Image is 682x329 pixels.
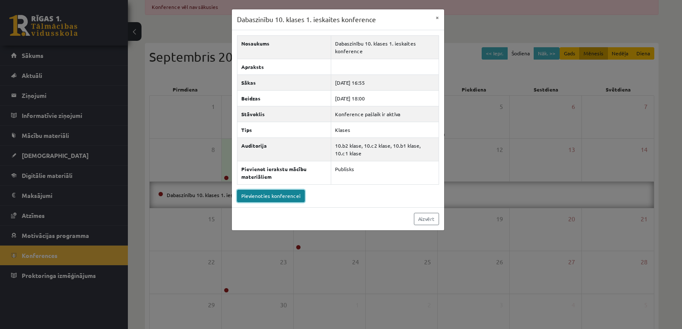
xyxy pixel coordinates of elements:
[331,90,439,106] td: [DATE] 18:00
[237,161,331,184] th: Pievienot ierakstu mācību materiāliem
[237,59,331,74] th: Apraksts
[331,74,439,90] td: [DATE] 16:55
[237,90,331,106] th: Beidzas
[237,137,331,161] th: Auditorija
[414,213,439,225] a: Aizvērt
[237,190,305,202] a: Pievienoties konferencei
[331,161,439,184] td: Publisks
[237,106,331,122] th: Stāvoklis
[331,122,439,137] td: Klases
[237,14,376,25] h3: Dabaszinību 10. klases 1. ieskaites konference
[237,35,331,59] th: Nosaukums
[331,106,439,122] td: Konference pašlaik ir aktīva
[237,122,331,137] th: Tips
[431,9,444,26] button: ×
[331,35,439,59] td: Dabaszinību 10. klases 1. ieskaites konference
[237,74,331,90] th: Sākas
[331,137,439,161] td: 10.b2 klase, 10.c2 klase, 10.b1 klase, 10.c1 klase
